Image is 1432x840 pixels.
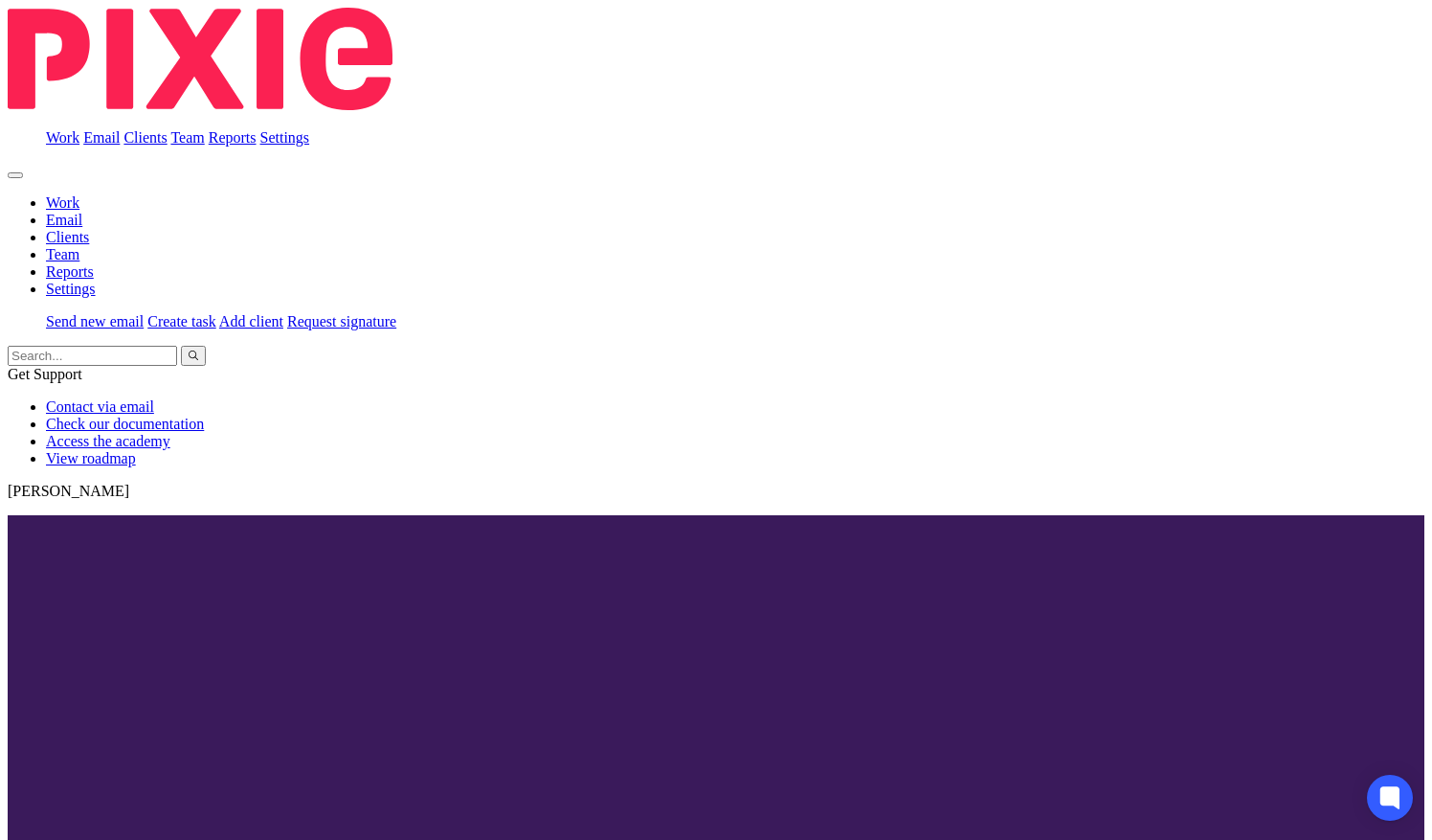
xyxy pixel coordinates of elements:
[147,313,216,329] a: Create task
[46,194,79,211] a: Work
[8,346,177,366] input: Search
[219,313,283,329] a: Add client
[46,398,154,415] a: Contact via email
[46,433,170,449] a: Access the academy
[123,129,167,146] a: Clients
[287,313,396,329] a: Request signature
[83,129,120,146] a: Email
[8,8,392,110] img: Pixie
[46,281,96,297] a: Settings
[170,129,204,146] a: Team
[8,483,1424,500] p: [PERSON_NAME]
[209,129,257,146] a: Reports
[46,450,136,466] a: View roadmap
[46,212,82,228] a: Email
[46,416,204,432] a: Check our documentation
[46,263,94,280] a: Reports
[8,366,82,382] span: Get Support
[46,246,79,262] a: Team
[46,313,144,329] a: Send new email
[46,229,89,245] a: Clients
[181,346,206,366] button: Search
[46,129,79,146] a: Work
[260,129,310,146] a: Settings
